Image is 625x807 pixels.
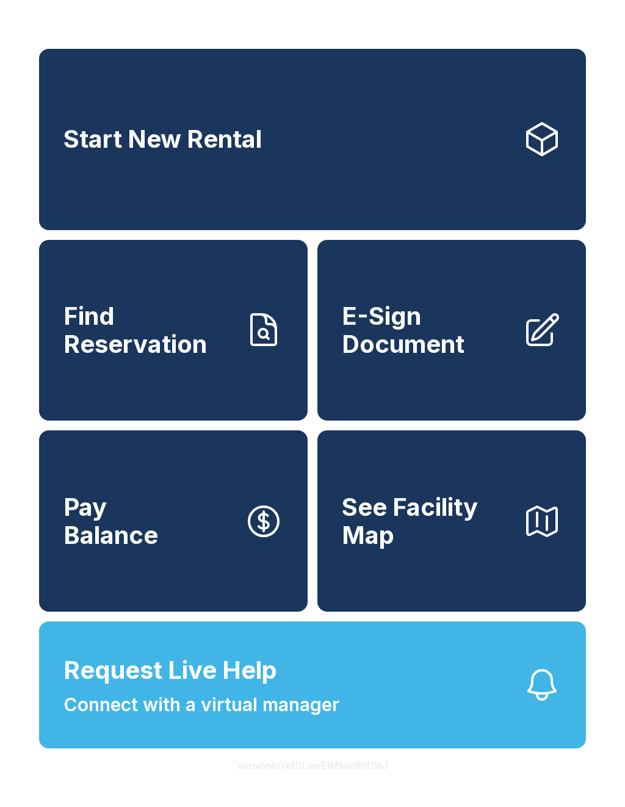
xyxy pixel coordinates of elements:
[342,493,513,549] span: See Facility Map
[39,240,308,421] a: Find Reservation
[63,493,158,549] span: Pay Balance
[63,302,234,358] span: Find Reservation
[39,621,586,748] button: Request Live HelpConnect with a virtual manager
[227,748,398,783] button: VersionkrrefDLawElMlwz8nfSsJ
[63,691,339,718] span: Connect with a virtual manager
[342,302,513,358] span: E-Sign Document
[317,430,586,612] button: See Facility Map
[317,240,586,421] a: E-Sign Document
[39,49,586,230] a: Start New Rental
[63,652,277,689] span: Request Live Help
[63,125,262,153] span: Start New Rental
[39,430,308,612] button: PayBalance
